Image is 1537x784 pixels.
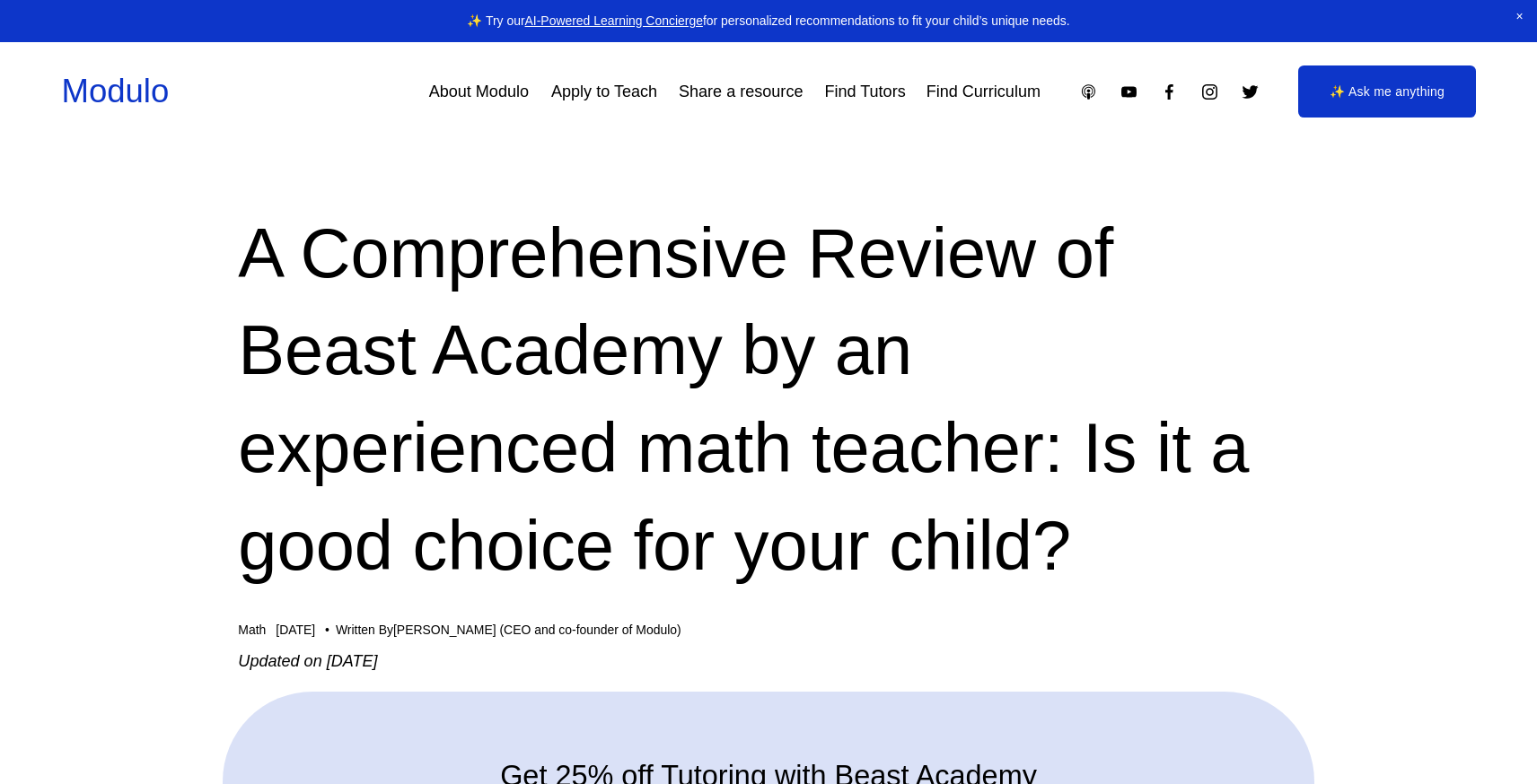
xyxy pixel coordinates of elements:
h1: A Comprehensive Review of Beast Academy by an experienced math teacher: Is it a good choice for y... [238,205,1298,595]
span: [DATE] [276,623,315,637]
a: ✨ Ask me anything [1298,65,1476,118]
a: Find Curriculum [927,75,1041,108]
em: Updated on [DATE] [238,652,377,670]
a: Instagram [1200,83,1219,101]
a: Math [238,623,266,637]
a: Apply to Teach [551,75,657,108]
a: Modulo [61,73,169,109]
a: About Modulo [429,75,529,108]
a: AI-Powered Learning Concierge [525,13,703,28]
a: Find Tutors [824,75,905,108]
a: [PERSON_NAME] (CEO and co-founder of Modulo) [393,623,681,637]
a: Twitter [1241,83,1260,101]
a: Apple Podcasts [1079,83,1098,101]
a: YouTube [1120,83,1138,101]
div: Written By [336,623,681,638]
a: Facebook [1160,83,1179,101]
a: Share a resource [679,75,803,108]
